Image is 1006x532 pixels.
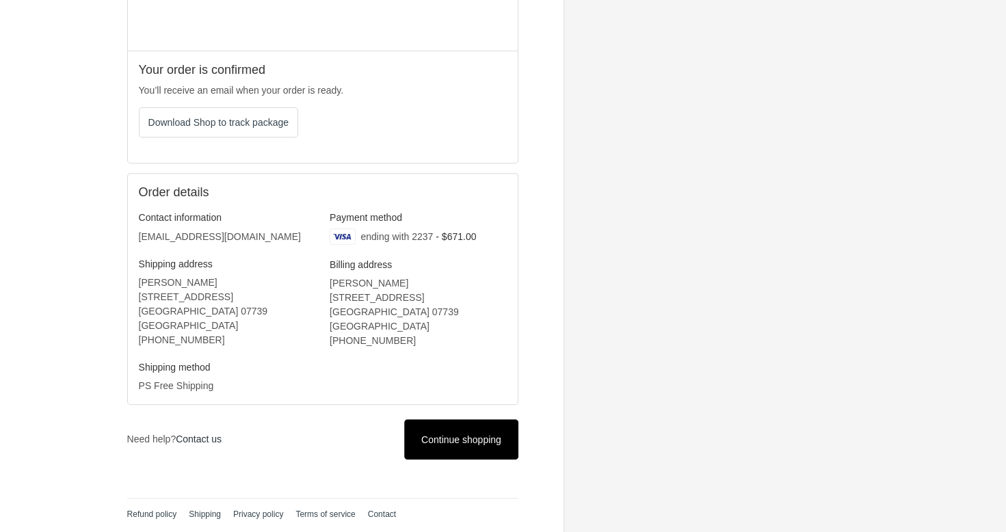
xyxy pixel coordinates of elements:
[139,231,301,242] bdo: [EMAIL_ADDRESS][DOMAIN_NAME]
[139,276,316,347] address: [PERSON_NAME] [STREET_ADDRESS] [GEOGRAPHIC_DATA] 07739 [GEOGRAPHIC_DATA] ‎[PHONE_NUMBER]
[139,379,316,393] p: PS Free Shipping
[330,258,507,271] h3: Billing address
[233,509,283,519] a: Privacy policy
[139,211,316,224] h3: Contact information
[127,432,222,447] p: Need help?
[368,509,396,519] a: Contact
[421,434,501,445] span: Continue shopping
[139,185,323,200] h2: Order details
[127,509,177,519] a: Refund policy
[404,419,518,460] a: Continue shopping
[148,117,289,128] span: Download Shop to track package
[330,211,507,224] h3: Payment method
[189,509,221,519] a: Shipping
[176,434,222,444] a: Contact us
[139,83,507,98] p: You’ll receive an email when your order is ready.
[360,231,433,242] span: ending with 2237
[436,231,476,242] span: - $671.00
[295,509,355,519] a: Terms of service
[139,107,298,137] button: Download Shop to track package
[139,258,316,270] h3: Shipping address
[330,276,507,348] address: [PERSON_NAME] [STREET_ADDRESS] [GEOGRAPHIC_DATA] 07739 [GEOGRAPHIC_DATA] ‎[PHONE_NUMBER]
[139,361,316,373] h3: Shipping method
[139,62,507,78] h2: Your order is confirmed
